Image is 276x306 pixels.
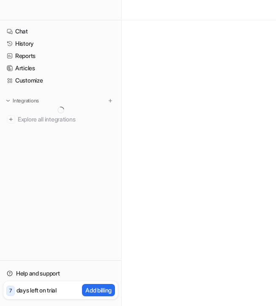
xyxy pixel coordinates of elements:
p: days left on trial [16,286,57,295]
span: Explore all integrations [18,113,115,126]
a: Help and support [3,267,118,279]
a: Reports [3,50,118,62]
button: Integrations [3,96,41,105]
p: Integrations [13,97,39,104]
a: Customize [3,74,118,86]
a: History [3,38,118,50]
img: menu_add.svg [107,98,113,104]
p: Add billing [85,286,112,295]
img: explore all integrations [7,115,15,124]
p: 7 [9,287,12,295]
a: Chat [3,25,118,37]
a: Explore all integrations [3,113,118,125]
img: expand menu [5,98,11,104]
button: Add billing [82,284,115,296]
a: Articles [3,62,118,74]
